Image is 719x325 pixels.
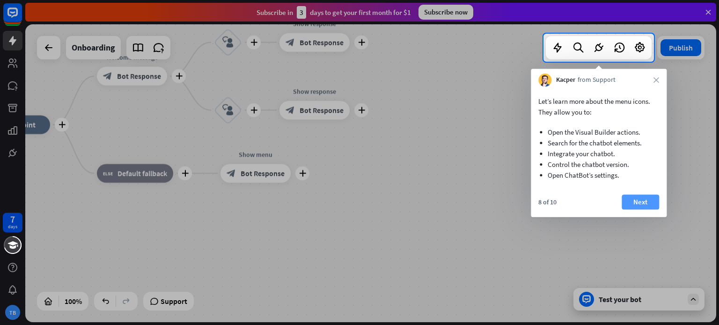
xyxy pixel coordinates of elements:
[653,77,659,83] i: close
[548,148,650,159] li: Integrate your chatbot.
[548,137,650,148] li: Search for the chatbot elements.
[538,96,659,117] p: Let’s learn more about the menu icons. They allow you to:
[556,75,575,85] span: Kacper
[622,195,659,209] button: Next
[538,198,557,206] div: 8 of 10
[7,4,36,32] button: Open LiveChat chat widget
[578,75,616,85] span: from Support
[548,127,650,137] li: Open the Visual Builder actions.
[548,159,650,170] li: Control the chatbot version.
[548,170,650,181] li: Open ChatBot’s settings.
